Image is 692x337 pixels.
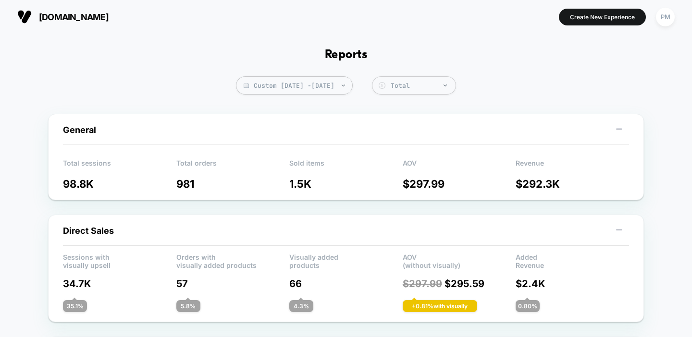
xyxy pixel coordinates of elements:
p: $ 295.59 [403,278,516,289]
span: Direct Sales [63,226,114,236]
div: 35.1 % [63,300,87,312]
p: Orders with visually added products [176,253,290,267]
img: calendar [244,83,249,88]
p: 98.8K [63,178,176,190]
p: AOV (without visually) [403,253,516,267]
h1: Reports [325,48,367,62]
img: end [444,84,447,86]
span: Custom [DATE] - [DATE] [236,76,353,95]
p: Added Revenue [516,253,629,267]
p: 66 [289,278,403,289]
img: end [342,84,345,86]
p: $ 297.99 [403,178,516,190]
button: PM [653,7,678,27]
p: $ 2.4K [516,278,629,289]
p: Revenue [516,159,629,173]
p: AOV [403,159,516,173]
p: $ 292.3K [516,178,629,190]
img: Visually logo [17,10,32,24]
div: + 0.81 % with visually [403,300,477,312]
p: 57 [176,278,290,289]
p: 1.5K [289,178,403,190]
p: 34.7K [63,278,176,289]
button: Create New Experience [559,9,646,25]
span: General [63,125,96,135]
p: Total sessions [63,159,176,173]
span: $ 297.99 [403,278,442,289]
p: Visually added products [289,253,403,267]
p: 981 [176,178,290,190]
div: PM [656,8,675,26]
div: 0.80 % [516,300,540,312]
tspan: $ [381,83,383,88]
div: 5.8 % [176,300,200,312]
p: Total orders [176,159,290,173]
span: [DOMAIN_NAME] [39,12,109,22]
div: Total [391,82,451,90]
p: Sessions with visually upsell [63,253,176,267]
p: Sold items [289,159,403,173]
div: 4.3 % [289,300,313,312]
button: [DOMAIN_NAME] [14,9,111,24]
